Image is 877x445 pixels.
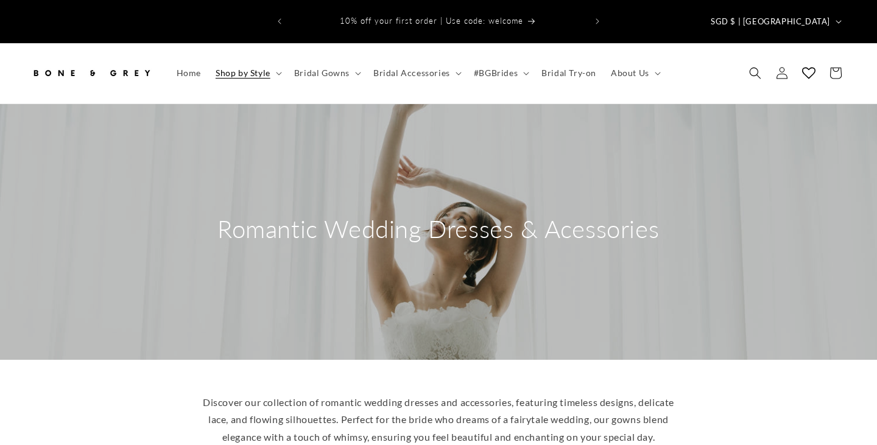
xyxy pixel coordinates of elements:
button: Next announcement [584,10,611,33]
button: SGD $ | [GEOGRAPHIC_DATA] [703,10,847,33]
summary: #BGBrides [467,60,534,86]
span: Bridal Gowns [294,68,350,79]
summary: Search [742,60,769,86]
a: Bone and Grey Bridal [26,55,157,91]
a: Home [169,60,208,86]
h2: Romantic Wedding Dresses & Acessories [217,213,659,245]
summary: Shop by Style [208,60,287,86]
span: Bridal Accessories [373,68,450,79]
span: About Us [611,68,649,79]
summary: About Us [604,60,666,86]
summary: Bridal Gowns [287,60,366,86]
a: Bridal Try-on [534,60,604,86]
button: Previous announcement [266,10,293,33]
span: Shop by Style [216,68,270,79]
span: #BGBrides [474,68,518,79]
span: Bridal Try-on [541,68,596,79]
img: Bone and Grey Bridal [30,60,152,86]
span: 10% off your first order | Use code: welcome [340,16,523,26]
summary: Bridal Accessories [366,60,467,86]
span: SGD $ | [GEOGRAPHIC_DATA] [711,16,830,28]
span: Home [177,68,201,79]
